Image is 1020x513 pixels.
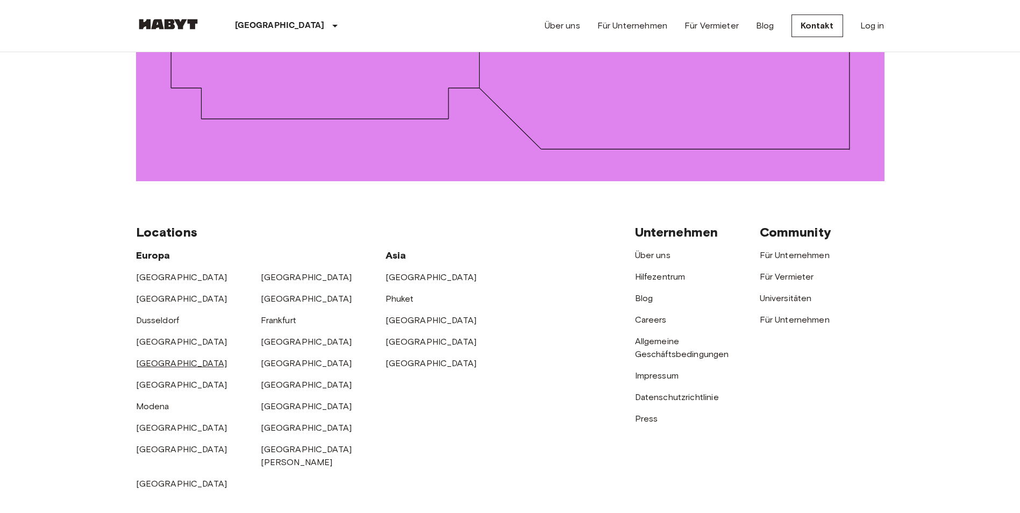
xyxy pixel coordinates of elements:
[386,250,406,261] span: Asia
[136,401,169,411] a: Modena
[261,315,296,325] a: Frankfurt
[635,414,658,424] a: Press
[635,392,719,402] a: Datenschutzrichtlinie
[860,19,885,32] a: Log in
[635,336,729,359] a: Allgemeine Geschäftsbedingungen
[635,272,686,282] a: Hilfezentrum
[261,272,352,282] a: [GEOGRAPHIC_DATA]
[261,294,352,304] a: [GEOGRAPHIC_DATA]
[136,315,180,325] a: Dusseldorf
[136,358,227,368] a: [GEOGRAPHIC_DATA]
[136,224,197,240] span: Locations
[760,224,831,240] span: Community
[386,315,477,325] a: [GEOGRAPHIC_DATA]
[545,19,580,32] a: Über uns
[760,293,812,303] a: Universitäten
[684,19,739,32] a: Für Vermieter
[136,423,227,433] a: [GEOGRAPHIC_DATA]
[386,294,414,304] a: Phuket
[791,15,843,37] a: Kontakt
[597,19,667,32] a: Für Unternehmen
[386,272,477,282] a: [GEOGRAPHIC_DATA]
[760,315,830,325] a: Für Unternehmen
[386,358,477,368] a: [GEOGRAPHIC_DATA]
[136,479,227,489] a: [GEOGRAPHIC_DATA]
[760,272,814,282] a: Für Vermieter
[635,250,671,260] a: Über uns
[261,401,352,411] a: [GEOGRAPHIC_DATA]
[136,380,227,390] a: [GEOGRAPHIC_DATA]
[261,358,352,368] a: [GEOGRAPHIC_DATA]
[635,293,653,303] a: Blog
[261,380,352,390] a: [GEOGRAPHIC_DATA]
[136,250,170,261] span: Europa
[235,19,325,32] p: [GEOGRAPHIC_DATA]
[386,337,477,347] a: [GEOGRAPHIC_DATA]
[635,370,679,381] a: Impressum
[136,19,201,30] img: Habyt
[760,250,830,260] a: Für Unternehmen
[136,337,227,347] a: [GEOGRAPHIC_DATA]
[261,337,352,347] a: [GEOGRAPHIC_DATA]
[261,423,352,433] a: [GEOGRAPHIC_DATA]
[635,224,718,240] span: Unternehmen
[136,294,227,304] a: [GEOGRAPHIC_DATA]
[756,19,774,32] a: Blog
[261,444,352,467] a: [GEOGRAPHIC_DATA][PERSON_NAME]
[136,444,227,454] a: [GEOGRAPHIC_DATA]
[136,272,227,282] a: [GEOGRAPHIC_DATA]
[635,315,667,325] a: Careers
